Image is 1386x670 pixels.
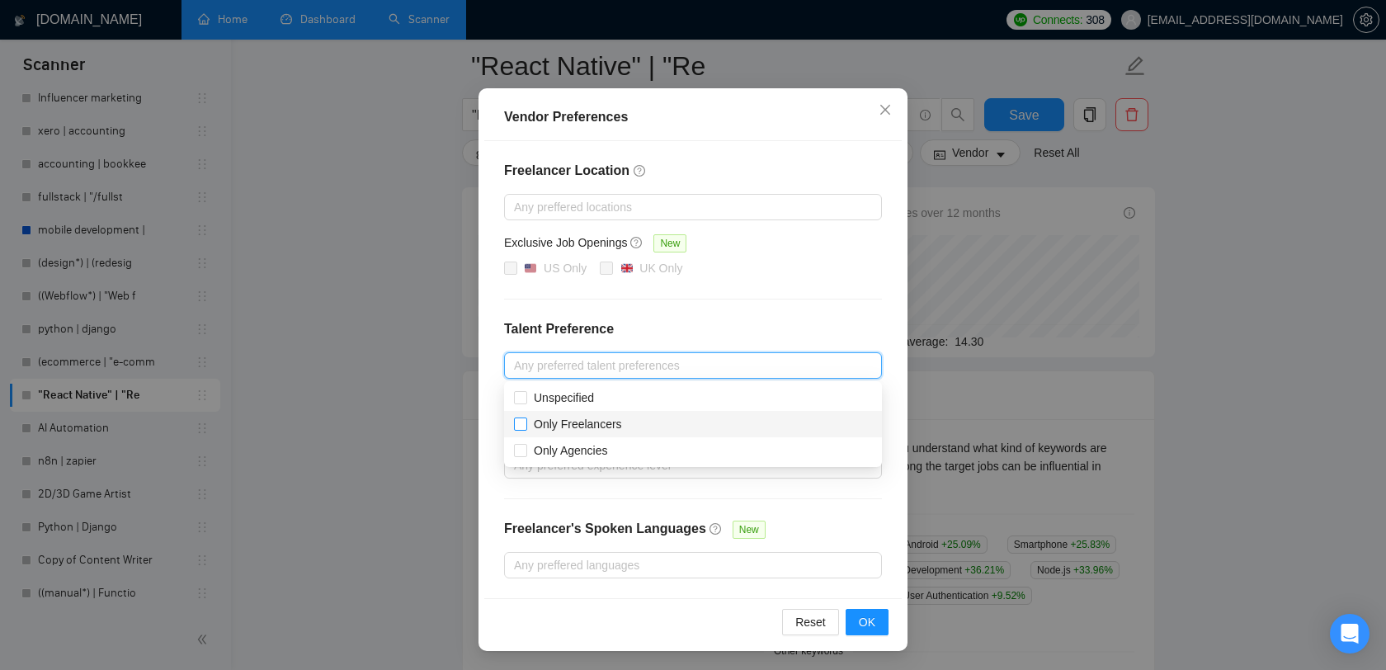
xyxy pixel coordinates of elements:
[639,259,682,277] div: UK Only
[504,107,882,127] div: Vendor Preferences
[653,234,686,252] span: New
[709,522,723,536] span: question-circle
[1330,614,1369,653] div: Open Intercom Messenger
[879,103,892,116] span: close
[504,234,627,252] h5: Exclusive Job Openings
[504,519,706,539] h4: Freelancer's Spoken Languages
[733,521,766,539] span: New
[863,88,907,133] button: Close
[630,236,643,249] span: question-circle
[795,613,826,631] span: Reset
[534,391,594,404] span: Unspecified
[525,262,536,274] img: 🇺🇸
[846,609,889,635] button: OK
[504,161,882,181] h4: Freelancer Location
[504,319,882,339] h4: Talent Preference
[859,613,875,631] span: OK
[544,259,587,277] div: US Only
[782,609,839,635] button: Reset
[634,164,647,177] span: question-circle
[534,444,608,457] span: Only Agencies
[534,418,622,431] span: Only Freelancers
[621,262,633,274] img: 🇬🇧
